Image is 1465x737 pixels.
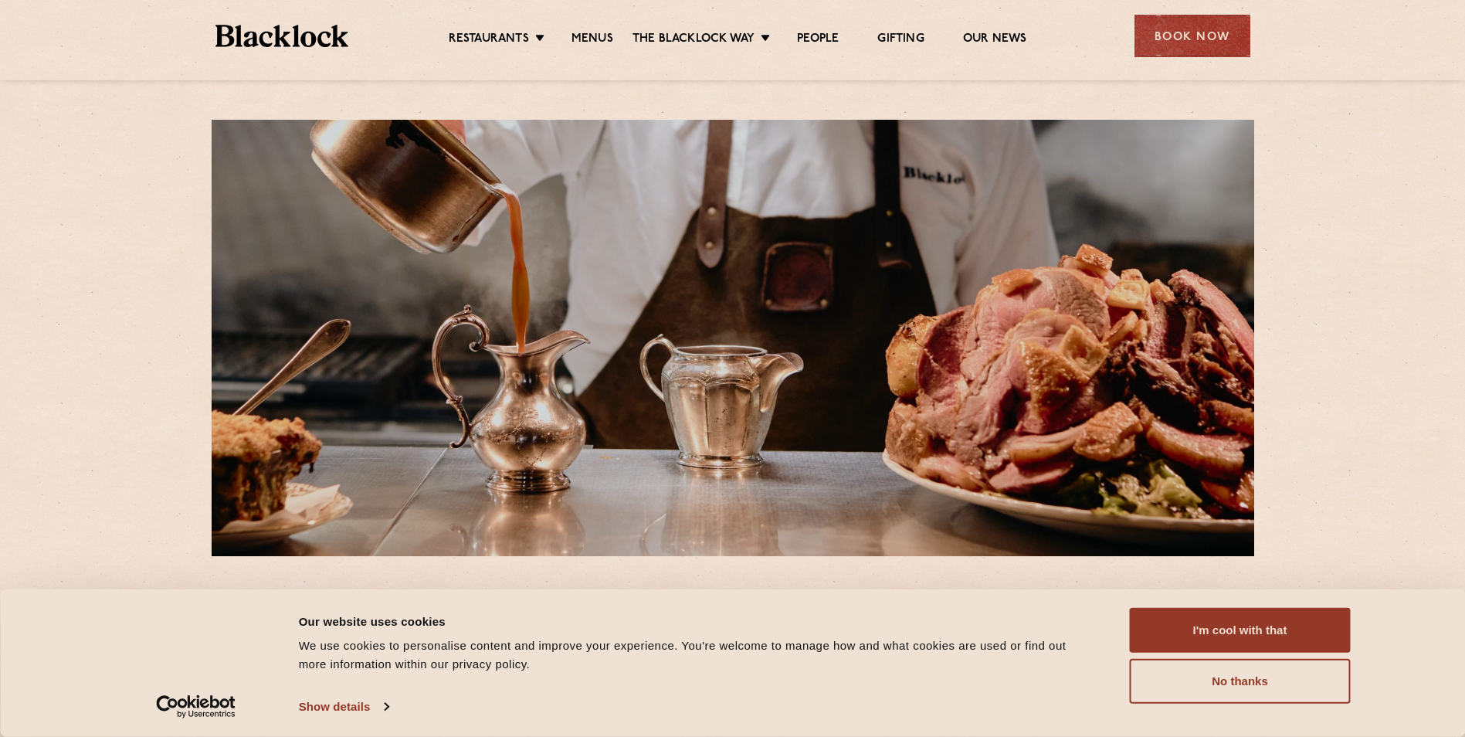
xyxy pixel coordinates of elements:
[215,25,349,47] img: BL_Textured_Logo-footer-cropped.svg
[1130,659,1351,704] button: No thanks
[571,32,613,49] a: Menus
[128,695,263,718] a: Usercentrics Cookiebot - opens in a new window
[1130,608,1351,653] button: I'm cool with that
[877,32,924,49] a: Gifting
[797,32,839,49] a: People
[299,695,388,718] a: Show details
[449,32,529,49] a: Restaurants
[299,637,1095,674] div: We use cookies to personalise content and improve your experience. You're welcome to manage how a...
[299,612,1095,630] div: Our website uses cookies
[1134,15,1250,57] div: Book Now
[963,32,1027,49] a: Our News
[632,32,755,49] a: The Blacklock Way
